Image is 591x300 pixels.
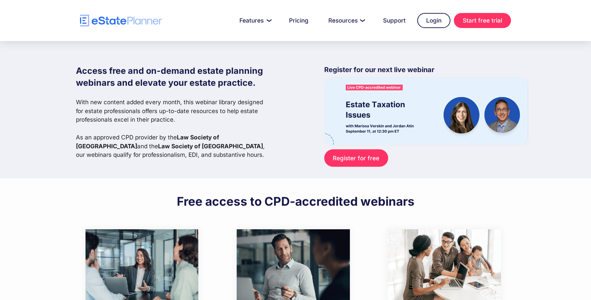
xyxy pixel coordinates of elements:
[320,14,371,27] a: Resources
[80,15,162,27] a: home
[177,194,415,209] h2: Free access to CPD-accredited webinars
[324,65,527,78] p: Register for our next live webinar
[375,14,414,27] a: Support
[76,98,270,159] p: With new content added every month, this webinar library designed for estate professionals offers...
[417,13,450,28] a: Login
[76,65,270,89] h1: Access free and on-demand estate planning webinars and elevate your estate practice.
[158,142,263,150] strong: Law Society of [GEOGRAPHIC_DATA]
[324,149,388,167] a: Register for free
[231,14,277,27] a: Features
[76,134,219,150] strong: Law Society of [GEOGRAPHIC_DATA]
[281,14,317,27] a: Pricing
[324,78,527,145] img: eState Academy webinar
[454,13,511,28] a: Start free trial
